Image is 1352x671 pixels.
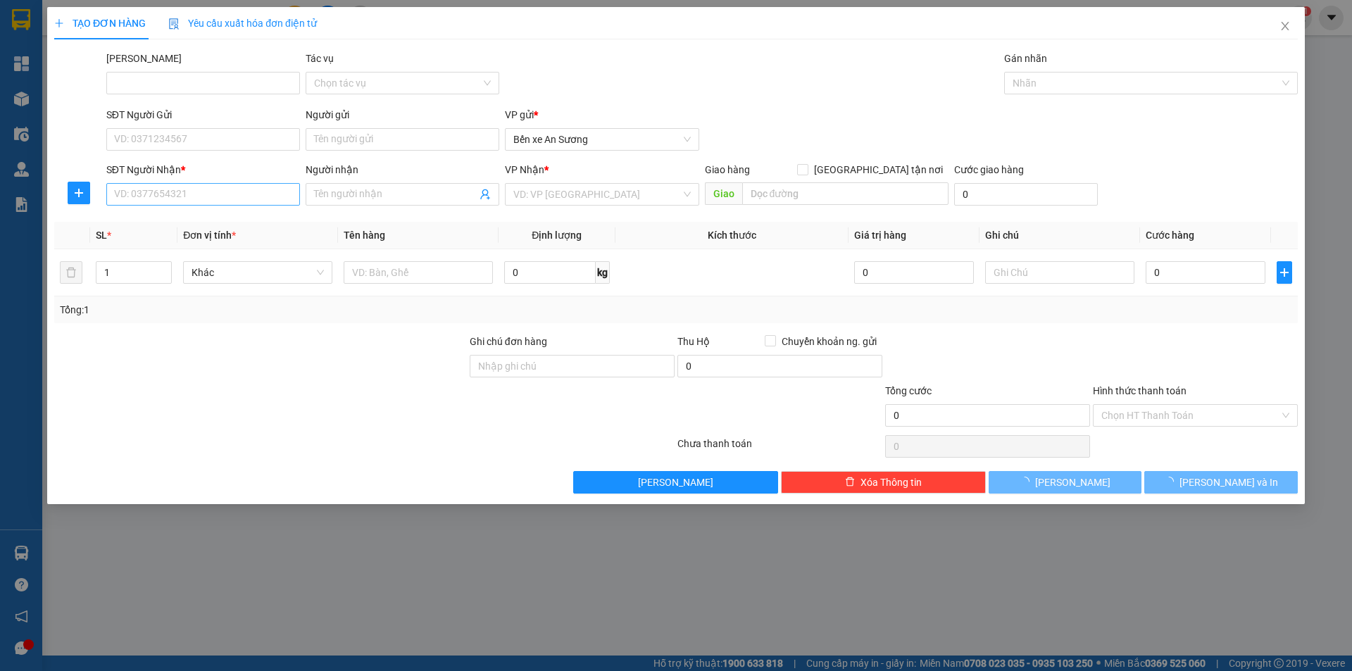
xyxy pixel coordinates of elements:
span: Giao hàng [705,164,750,175]
span: close [1279,20,1291,32]
input: VD: Bàn, Ghế [344,261,493,284]
span: Khác [192,262,325,283]
input: Ghi chú đơn hàng [470,355,675,377]
div: Chưa thanh toán [676,436,884,460]
span: plus [1278,267,1291,278]
span: Tên hàng [344,230,385,241]
label: Mã ĐH [106,53,182,64]
button: delete [60,261,82,284]
span: Xóa Thông tin [860,475,922,490]
span: loading [1020,477,1036,487]
span: [PERSON_NAME] [1036,475,1111,490]
span: TẠO ĐƠN HÀNG [54,18,146,29]
label: Hình thức thanh toán [1093,385,1187,396]
span: Tổng cước [885,385,932,396]
span: loading [1164,477,1179,487]
span: Chuyển khoản ng. gửi [776,334,882,349]
span: VP Nhận [506,164,545,175]
span: delete [845,477,855,488]
button: [PERSON_NAME] [989,471,1141,494]
span: Thu Hộ [677,336,710,347]
span: Giá trị hàng [854,230,906,241]
div: Người gửi [306,107,499,123]
span: user-add [480,189,492,200]
input: Dọc đường [742,182,949,205]
span: [PERSON_NAME] [639,475,714,490]
span: SL [96,230,107,241]
img: icon [168,18,180,30]
label: Gán nhãn [1004,53,1047,64]
div: SĐT Người Nhận [106,162,300,177]
span: plus [68,187,89,199]
span: kg [596,261,610,284]
label: Cước giao hàng [954,164,1024,175]
span: Bến xe An Sương [514,129,691,150]
input: Mã ĐH [106,72,300,94]
input: Ghi Chú [986,261,1135,284]
button: [PERSON_NAME] [574,471,779,494]
div: VP gửi [506,107,699,123]
span: Định lượng [532,230,582,241]
button: deleteXóa Thông tin [782,471,987,494]
span: plus [54,18,64,28]
span: [PERSON_NAME] và In [1179,475,1278,490]
span: Giao [705,182,742,205]
button: plus [68,182,90,204]
button: [PERSON_NAME] và In [1145,471,1298,494]
div: Người nhận [306,162,499,177]
input: 0 [854,261,974,284]
label: Ghi chú đơn hàng [470,336,547,347]
span: [GEOGRAPHIC_DATA] tận nơi [808,162,949,177]
span: Kích thước [708,230,756,241]
span: Đơn vị tính [184,230,237,241]
label: Tác vụ [306,53,334,64]
button: Close [1265,7,1305,46]
div: SĐT Người Gửi [106,107,300,123]
th: Ghi chú [980,222,1141,249]
span: Yêu cầu xuất hóa đơn điện tử [168,18,317,29]
span: Cước hàng [1146,230,1194,241]
input: Cước giao hàng [954,183,1098,206]
div: Tổng: 1 [60,302,522,318]
button: plus [1277,261,1292,284]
